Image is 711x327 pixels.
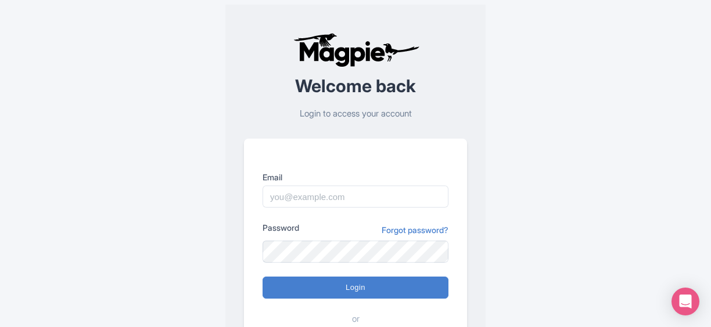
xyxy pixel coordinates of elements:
[263,277,448,299] input: Login
[244,77,467,96] h2: Welcome back
[244,107,467,121] p: Login to access your account
[671,288,699,315] div: Open Intercom Messenger
[290,32,421,67] img: logo-ab69f6fb50320c5b225c76a69d11143b.png
[263,221,299,234] label: Password
[263,186,448,208] input: you@example.com
[382,224,448,236] a: Forgot password?
[352,313,360,326] span: or
[263,171,448,183] label: Email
